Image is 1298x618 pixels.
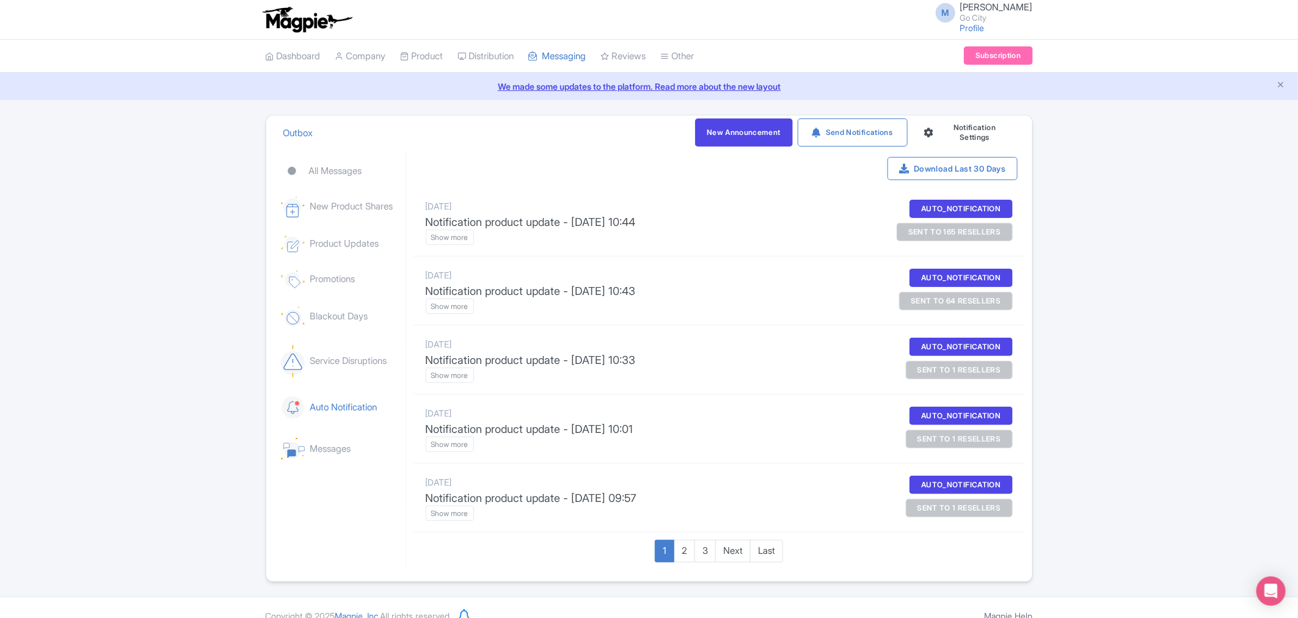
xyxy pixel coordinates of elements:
a: New Product Shares [281,187,401,227]
img: icon-new-promotion-passive-97cfc8a2a1699b87f57f1e372f5c4344.svg [281,271,305,288]
a: Send Notifications [798,118,908,147]
div: sent to 64 resellers [899,292,1012,310]
span: [DATE] [426,477,452,487]
a: Dashboard [266,40,321,73]
btn: Show more [426,437,474,452]
a: Blackout Days [281,297,401,336]
div: sent to 165 resellers [897,223,1013,241]
p: 2 [674,540,695,562]
img: icon-product-update-passive-d8b36680673ce2f1c1093c6d3d9e0655.svg [281,236,305,252]
span: [DATE] [426,270,452,280]
button: Download Last 30 Days [888,157,1018,180]
p: Notification product update - [DATE] 10:44 [426,214,866,230]
a: Product [401,40,443,73]
a: Notification Settings [913,118,1023,147]
img: icon-share-products-passive-586cf1afebc7ee56cd27c2962df33887.svg [281,197,305,217]
a: New Announcement [695,118,793,147]
a: Product Updates [281,226,401,262]
a: Other [661,40,695,73]
div: auto_notification [910,269,1012,287]
a: Distribution [458,40,514,73]
btn: Show more [426,230,474,245]
a: Promotions [281,261,401,298]
a: Outbox [283,117,313,150]
p: 1 [655,540,674,562]
span: [PERSON_NAME] [960,1,1033,13]
div: sent to 1 resellers [906,430,1013,448]
button: Close announcement [1277,79,1286,93]
p: Notification product update - [DATE] 10:33 [426,352,866,368]
img: icon-auto-notification-passive-90f0fc5d3ac5efac254e4ceb20dbff71.svg [281,396,305,420]
a: Service Disruptions [281,335,401,387]
p: Notification product update - [DATE] 10:01 [426,421,866,437]
span: [DATE] [426,201,452,211]
a: We made some updates to the platform. Read more about the new layout [7,80,1291,93]
btn: Show more [426,299,474,314]
p: Notification product update - [DATE] 10:43 [426,283,866,299]
img: icon-service-disruption-passive-d53cc9fb2ac501153ed424a81dd5f4a8.svg [281,345,305,377]
div: Open Intercom Messenger [1256,576,1286,606]
div: auto_notification [910,200,1012,218]
a: Profile [960,23,985,33]
div: auto_notification [910,407,1012,425]
img: icon-blocked-days-passive-0febe7090a5175195feee36c38de928a.svg [281,307,305,327]
span: [DATE] [426,408,452,418]
a: Company [335,40,386,73]
btn: Show more [426,368,474,383]
a: Auto Notification [281,386,401,429]
a: All Messages [281,154,401,188]
div: auto_notification [910,476,1012,494]
a: Subscription [964,46,1032,65]
p: 3 [695,540,716,562]
img: icon-general-message-passive-dced38b8be14f6433371365708243c1d.svg [281,438,305,460]
p: Last [750,540,783,562]
a: Reviews [601,40,646,73]
small: Go City [960,14,1033,22]
div: sent to 1 resellers [906,499,1013,517]
a: Messages [281,428,401,470]
img: logo-ab69f6fb50320c5b225c76a69d11143b.png [260,6,354,33]
a: M [PERSON_NAME] Go City [928,2,1033,22]
span: M [936,3,955,23]
div: auto_notification [910,338,1012,356]
p: Next [715,540,751,562]
a: Messaging [529,40,586,73]
div: sent to 1 resellers [906,361,1013,379]
btn: Show more [426,506,474,521]
span: [DATE] [426,339,452,349]
p: Notification product update - [DATE] 09:57 [426,490,866,506]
